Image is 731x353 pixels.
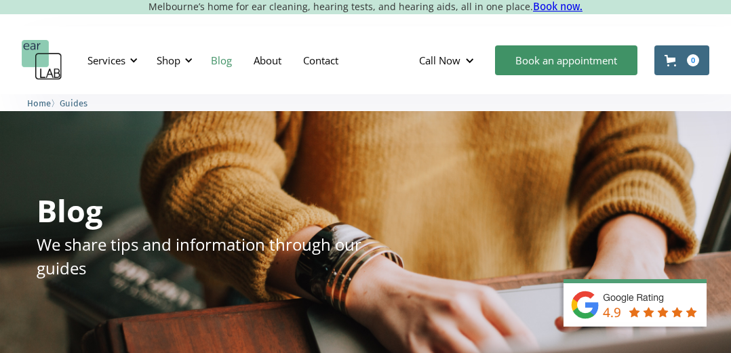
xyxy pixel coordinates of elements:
[60,96,87,109] a: Guides
[495,45,637,75] a: Book an appointment
[27,98,51,108] span: Home
[408,40,488,81] div: Call Now
[687,54,699,66] div: 0
[60,98,87,108] span: Guides
[27,96,51,109] a: Home
[149,40,197,81] div: Shop
[200,41,243,80] a: Blog
[22,40,62,81] a: home
[654,45,709,75] a: Open cart
[79,40,142,81] div: Services
[87,54,125,67] div: Services
[37,195,102,226] h1: Blog
[292,41,349,80] a: Contact
[37,232,374,280] p: We share tips and information through our guides
[419,54,460,67] div: Call Now
[27,96,60,110] li: 〉
[243,41,292,80] a: About
[157,54,180,67] div: Shop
